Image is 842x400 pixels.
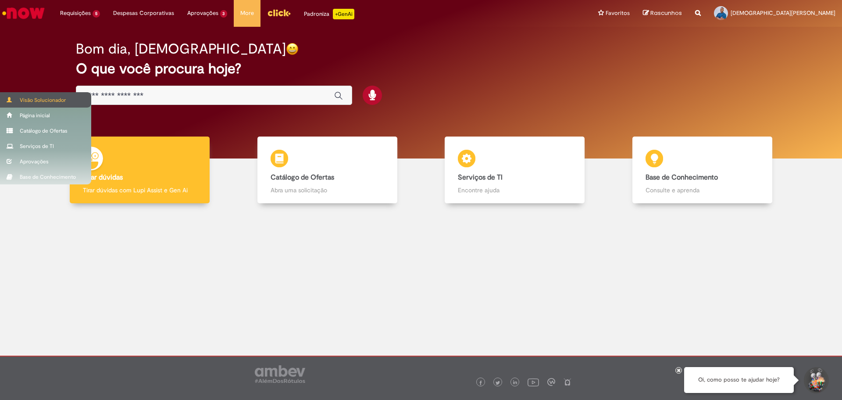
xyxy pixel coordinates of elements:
a: Base de Conhecimento Consulte e aprenda [609,137,796,204]
img: click_logo_yellow_360x200.png [267,6,291,19]
img: logo_footer_naosei.png [564,378,571,386]
button: Iniciar Conversa de Suporte [803,367,829,393]
p: Consulte e aprenda [646,186,759,195]
span: Requisições [60,9,91,18]
a: Catálogo de Ofertas Abra uma solicitação [234,137,421,204]
p: Tirar dúvidas com Lupi Assist e Gen Ai [83,186,196,195]
span: 3 [220,10,228,18]
span: Despesas Corporativas [113,9,174,18]
b: Tirar dúvidas [83,173,123,182]
span: More [240,9,254,18]
p: Encontre ajuda [458,186,571,195]
p: +GenAi [333,9,354,19]
img: logo_footer_twitter.png [496,381,500,385]
h2: O que você procura hoje? [76,61,767,76]
span: Rascunhos [650,9,682,17]
img: ServiceNow [1,4,46,22]
span: [DEMOGRAPHIC_DATA][PERSON_NAME] [731,9,835,17]
img: logo_footer_linkedin.png [513,380,517,386]
img: logo_footer_workplace.png [547,378,555,386]
a: Rascunhos [643,9,682,18]
span: Favoritos [606,9,630,18]
img: logo_footer_facebook.png [478,381,483,385]
div: Oi, como posso te ajudar hoje? [684,367,794,393]
b: Serviços de TI [458,173,503,182]
a: Tirar dúvidas Tirar dúvidas com Lupi Assist e Gen Ai [46,137,234,204]
b: Catálogo de Ofertas [271,173,334,182]
b: Base de Conhecimento [646,173,718,182]
a: Serviços de TI Encontre ajuda [421,137,609,204]
div: Padroniza [304,9,354,19]
img: happy-face.png [286,43,299,55]
h2: Bom dia, [DEMOGRAPHIC_DATA] [76,41,286,57]
span: Aprovações [187,9,218,18]
p: Abra uma solicitação [271,186,384,195]
img: logo_footer_ambev_rotulo_gray.png [255,365,305,383]
span: 5 [93,10,100,18]
img: logo_footer_youtube.png [528,376,539,388]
